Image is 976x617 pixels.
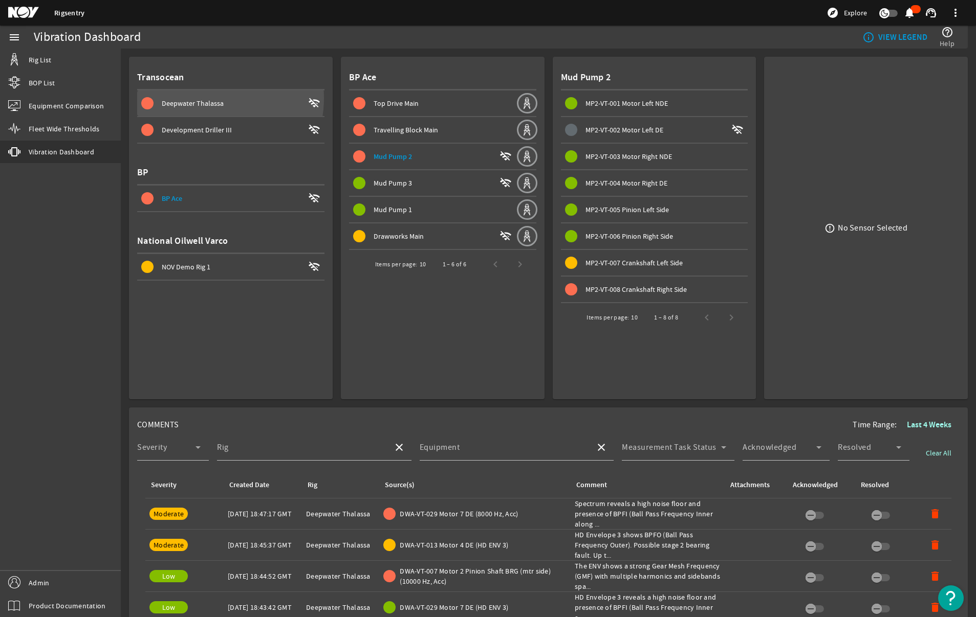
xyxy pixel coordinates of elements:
span: Travelling Block Main [374,125,438,134]
b: Last 4 Weeks [907,419,951,430]
span: Low [162,572,176,581]
span: Equipment Comparison [29,101,104,111]
div: Items per page: [587,312,629,323]
div: [DATE] 18:45:37 GMT [228,540,298,550]
mat-icon: explore [827,7,839,19]
button: MP2-VT-002 Motor Left DE [561,117,748,143]
button: more_vert [943,1,968,25]
button: MP2-VT-005 Pinion Left Side [561,197,748,222]
div: [DATE] 18:44:52 GMT [228,571,298,581]
button: Mud Pump 2 [349,144,516,169]
mat-label: Measurement Task Status [622,442,717,452]
button: MP2-VT-007 Crankshaft Left Side [561,250,748,276]
a: Rigsentry [54,8,84,18]
div: Created Date [228,479,294,491]
mat-icon: wifi_off [500,150,512,163]
button: NOV Demo Rig 1 [137,254,324,280]
div: Mud Pump 2 [561,65,748,90]
div: Acknowledged [791,479,847,491]
mat-label: Severity [137,442,167,452]
button: MP2-VT-008 Crankshaft Right Side [561,277,748,302]
span: DWA-VT-029 Motor 7 DE (HD ENV 3) [400,602,508,612]
mat-icon: close [393,441,405,453]
div: [DATE] 18:47:17 GMT [228,509,298,519]
span: Moderate [154,540,184,550]
span: Mud Pump 3 [374,178,412,188]
span: Product Documentation [29,601,105,611]
div: Time Range: [853,416,960,434]
div: National Oilwell Varco [137,228,324,254]
span: Drawworks Main [374,232,424,241]
span: MP2-VT-007 Crankshaft Left Side [585,258,683,267]
div: Spectrum reveals a high noise floor and presence of BPFI (Ball Pass Frequency Inner along ... [575,498,721,529]
div: Vibration Dashboard [34,32,141,42]
span: Explore [844,8,867,18]
span: DWA-VT-013 Motor 4 DE (HD ENV 3) [400,540,508,550]
mat-label: Equipment [420,442,460,452]
mat-label: Acknowledged [743,442,796,452]
mat-icon: close [595,441,608,453]
mat-icon: vibration [8,146,20,158]
span: COMMENTS [137,420,179,430]
span: Rig List [29,55,51,65]
button: Drawworks Main [349,223,516,249]
span: Help [940,38,955,49]
span: NOV Demo Rig 1 [162,262,210,271]
span: Admin [29,578,49,588]
b: VIEW LEGEND [878,32,927,42]
span: MP2-VT-008 Crankshaft Right Side [585,285,687,294]
mat-icon: wifi_off [308,124,320,136]
div: Deepwater Thalassa [306,571,375,581]
span: MP2-VT-003 Motor Right NDE [585,152,672,161]
div: Attachments [730,479,770,491]
button: Travelling Block Main [349,117,516,143]
div: Source(s) [385,479,415,491]
div: Deepwater Thalassa [306,540,375,550]
mat-icon: menu [8,31,20,43]
div: Source(s) [383,479,562,491]
div: 10 [420,259,426,269]
button: MP2-VT-001 Motor Left NDE [561,90,748,116]
mat-icon: help_outline [941,26,953,38]
div: Attachments [729,479,779,491]
mat-icon: support_agent [925,7,937,19]
mat-icon: error_outline [825,223,835,234]
mat-icon: wifi_off [308,97,320,109]
span: Fleet Wide Thresholds [29,124,99,134]
span: DWA-VT-029 Motor 7 DE (8000 Hz, Acc) [400,509,518,519]
span: Vibration Dashboard [29,147,94,157]
span: MP2-VT-005 Pinion Left Side [585,205,669,214]
div: Resolved [861,479,889,491]
div: Resolved [859,479,910,491]
button: Mud Pump 1 [349,197,516,222]
span: DWA-VT-007 Motor 2 Pinion Shaft BRG (mtr side) (10000 Hz, Acc) [400,566,567,586]
button: Last 4 Weeks [899,416,960,434]
span: BOP List [29,78,55,88]
mat-icon: delete [929,570,941,582]
div: Severity [149,479,215,491]
button: VIEW LEGEND [858,28,931,47]
span: Mud Pump 1 [374,205,412,214]
div: Rig [306,479,371,491]
span: BP Ace [162,194,182,203]
button: Clear All [918,444,960,462]
button: Explore [822,5,871,21]
mat-icon: wifi_off [731,124,744,136]
mat-label: Rig [217,442,229,452]
div: The ENV shows a strong Gear Mesh Frequency (GMF) with multiple harmonics and sidebands spa... [575,561,721,591]
span: Deepwater Thalassa [162,99,224,108]
div: No Sensor Selected [838,223,907,233]
div: 1 – 8 of 8 [654,312,678,323]
button: MP2-VT-006 Pinion Right Side [561,223,748,249]
div: Created Date [229,479,269,491]
span: MP2-VT-006 Pinion Right Side [585,232,673,241]
mat-icon: delete [929,601,941,613]
div: Deepwater Thalassa [306,509,375,519]
mat-icon: wifi_off [500,230,512,242]
button: MP2-VT-004 Motor Right DE [561,170,748,196]
span: MP2-VT-004 Motor Right DE [585,178,667,188]
div: 10 [631,312,638,323]
div: Comment [576,479,607,491]
mat-icon: info_outline [862,31,871,43]
button: Deepwater Thalassa [137,90,324,116]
